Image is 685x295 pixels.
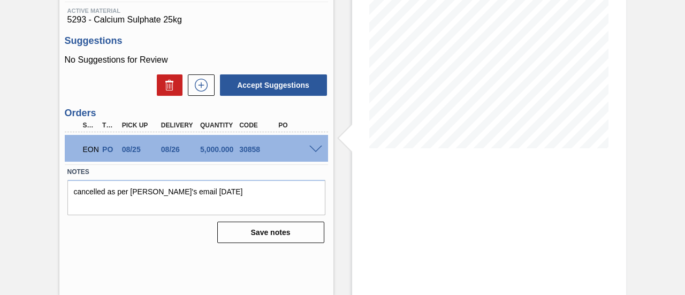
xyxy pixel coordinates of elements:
[217,222,324,243] button: Save notes
[67,164,325,180] label: Notes
[119,122,162,129] div: Pick up
[237,122,279,129] div: Code
[158,145,201,154] div: 08/26/2025
[100,145,118,154] div: Purchase order
[80,122,99,129] div: Step
[151,74,182,96] div: Delete Suggestions
[158,122,201,129] div: Delivery
[220,74,327,96] button: Accept Suggestions
[65,55,328,65] p: No Suggestions for Review
[197,145,240,154] div: 5,000.000
[67,15,325,25] span: 5293 - Calcium Sulphate 25kg
[83,145,96,154] p: EON
[237,145,279,154] div: 30858
[197,122,240,129] div: Quantity
[65,108,328,119] h3: Orders
[67,7,325,14] span: Active Material
[119,145,162,154] div: 08/25/2025
[65,35,328,47] h3: Suggestions
[67,180,325,215] textarea: cancelled as per [PERSON_NAME]'s email [DATE]
[182,74,215,96] div: New suggestion
[100,122,118,129] div: Type
[215,73,328,97] div: Accept Suggestions
[80,138,99,161] div: Emergency Negotiation Order
[276,122,318,129] div: PO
